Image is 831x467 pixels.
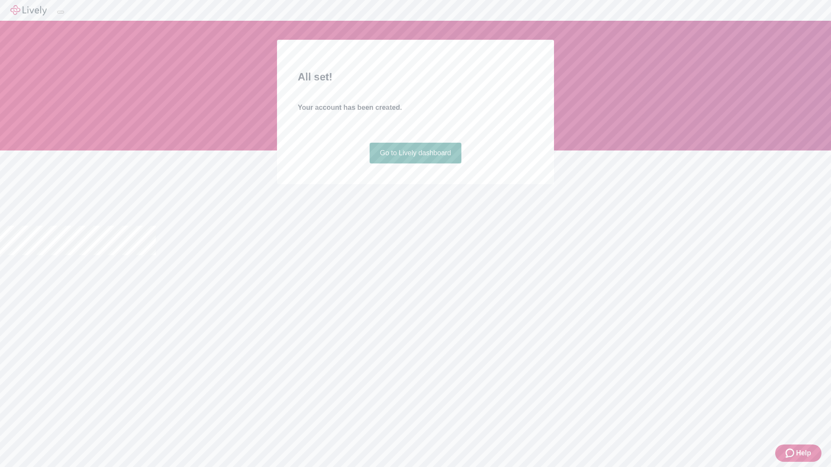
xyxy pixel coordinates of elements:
[57,11,64,13] button: Log out
[298,69,533,85] h2: All set!
[786,448,796,458] svg: Zendesk support icon
[298,102,533,113] h4: Your account has been created.
[796,448,811,458] span: Help
[10,5,47,16] img: Lively
[370,143,462,163] a: Go to Lively dashboard
[775,445,821,462] button: Zendesk support iconHelp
